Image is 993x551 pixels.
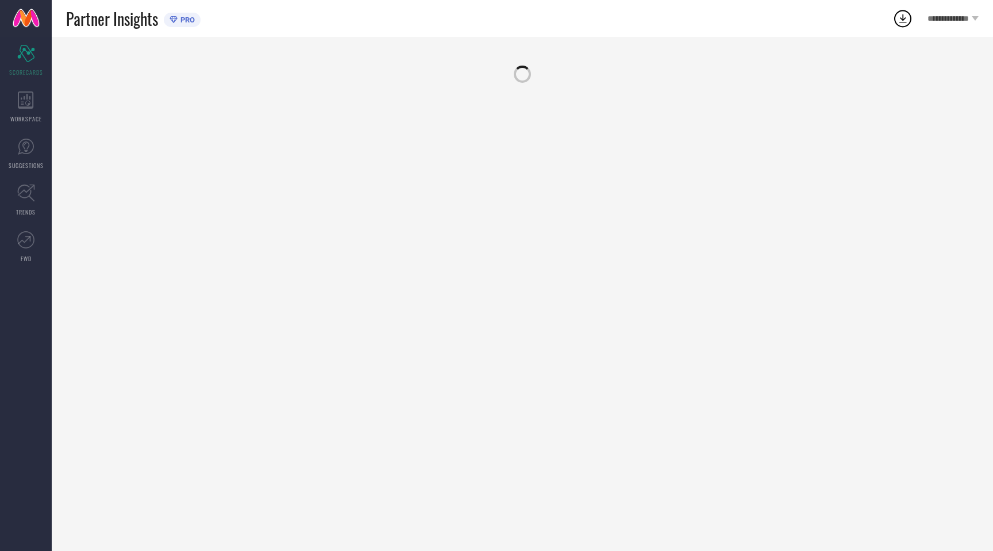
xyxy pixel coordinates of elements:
div: Open download list [892,8,913,29]
span: SUGGESTIONS [9,161,44,170]
span: SCORECARDS [9,68,43,76]
span: FWD [21,254,32,263]
span: PRO [178,16,195,24]
span: Partner Insights [66,7,158,30]
span: WORKSPACE [10,114,42,123]
span: TRENDS [16,208,36,216]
